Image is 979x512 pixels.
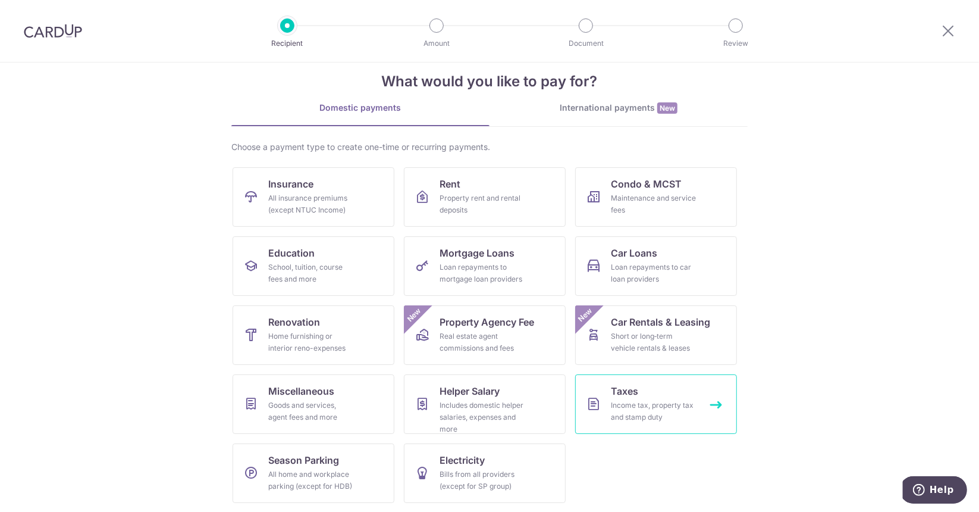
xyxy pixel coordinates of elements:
a: InsuranceAll insurance premiums (except NTUC Income) [233,167,394,227]
div: School, tuition, course fees and more [268,261,354,285]
span: New [404,305,424,325]
a: Helper SalaryIncludes domestic helper salaries, expenses and more [404,374,566,434]
span: Renovation [268,315,320,329]
span: Condo & MCST [611,177,682,191]
span: Help [27,8,51,19]
span: Miscellaneous [268,384,334,398]
span: Education [268,246,315,260]
iframe: Opens a widget where you can find more information [903,476,967,506]
span: Helper Salary [440,384,500,398]
div: Real estate agent commissions and fees [440,330,525,354]
div: Home furnishing or interior reno-expenses [268,330,354,354]
div: Short or long‑term vehicle rentals & leases [611,330,696,354]
div: All insurance premiums (except NTUC Income) [268,192,354,216]
span: New [657,102,677,114]
a: Condo & MCSTMaintenance and service fees [575,167,737,227]
div: Choose a payment type to create one-time or recurring payments. [231,141,748,153]
a: Mortgage LoansLoan repayments to mortgage loan providers [404,236,566,296]
div: Loan repayments to car loan providers [611,261,696,285]
div: Domestic payments [231,102,489,114]
a: Property Agency FeeReal estate agent commissions and feesNew [404,305,566,365]
a: Car LoansLoan repayments to car loan providers [575,236,737,296]
a: ElectricityBills from all providers (except for SP group) [404,444,566,503]
div: Property rent and rental deposits [440,192,525,216]
a: MiscellaneousGoods and services, agent fees and more [233,374,394,434]
a: EducationSchool, tuition, course fees and more [233,236,394,296]
span: Car Rentals & Leasing [611,315,710,329]
h4: What would you like to pay for? [231,71,748,92]
div: Maintenance and service fees [611,192,696,216]
p: Review [692,38,780,49]
img: CardUp [24,24,82,38]
span: Property Agency Fee [440,315,534,329]
div: International payments [489,102,748,114]
a: Season ParkingAll home and workplace parking (except for HDB) [233,444,394,503]
a: RentProperty rent and rental deposits [404,167,566,227]
span: Electricity [440,453,485,467]
span: Insurance [268,177,313,191]
span: Mortgage Loans [440,246,514,260]
a: Car Rentals & LeasingShort or long‑term vehicle rentals & leasesNew [575,305,737,365]
div: Includes domestic helper salaries, expenses and more [440,399,525,435]
div: All home and workplace parking (except for HDB) [268,469,354,492]
a: TaxesIncome tax, property tax and stamp duty [575,374,737,434]
span: Rent [440,177,460,191]
p: Amount [393,38,481,49]
div: Loan repayments to mortgage loan providers [440,261,525,285]
span: Taxes [611,384,638,398]
p: Recipient [243,38,331,49]
p: Document [542,38,630,49]
span: Car Loans [611,246,657,260]
div: Income tax, property tax and stamp duty [611,399,696,423]
span: Season Parking [268,453,339,467]
div: Bills from all providers (except for SP group) [440,469,525,492]
a: RenovationHome furnishing or interior reno-expenses [233,305,394,365]
span: New [576,305,595,325]
div: Goods and services, agent fees and more [268,399,354,423]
